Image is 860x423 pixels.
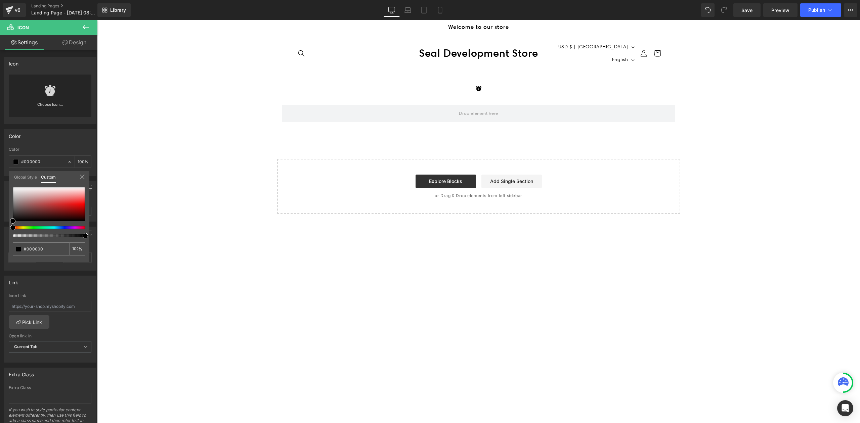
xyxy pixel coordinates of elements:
button: More [844,3,857,17]
span: Landing Page - [DATE] 08:33:25 [31,10,96,15]
span: Save [741,7,752,14]
span: Library [110,7,126,13]
div: Open Intercom Messenger [837,400,853,416]
a: Desktop [384,3,400,17]
div: v6 [13,6,22,14]
span: Icon [17,25,29,30]
input: Color [24,245,67,252]
button: Redo [717,3,731,17]
a: Preview [763,3,798,17]
span: Publish [808,7,825,13]
a: Design [50,35,99,50]
span: Preview [771,7,789,14]
a: Global Style [14,171,37,182]
a: Landing Pages [31,3,109,9]
a: Mobile [432,3,448,17]
a: Tablet [416,3,432,17]
a: Custom [41,171,56,183]
a: Laptop [400,3,416,17]
a: New Library [97,3,131,17]
div: % [69,242,85,255]
a: v6 [3,3,26,17]
button: Undo [701,3,715,17]
button: Publish [800,3,841,17]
